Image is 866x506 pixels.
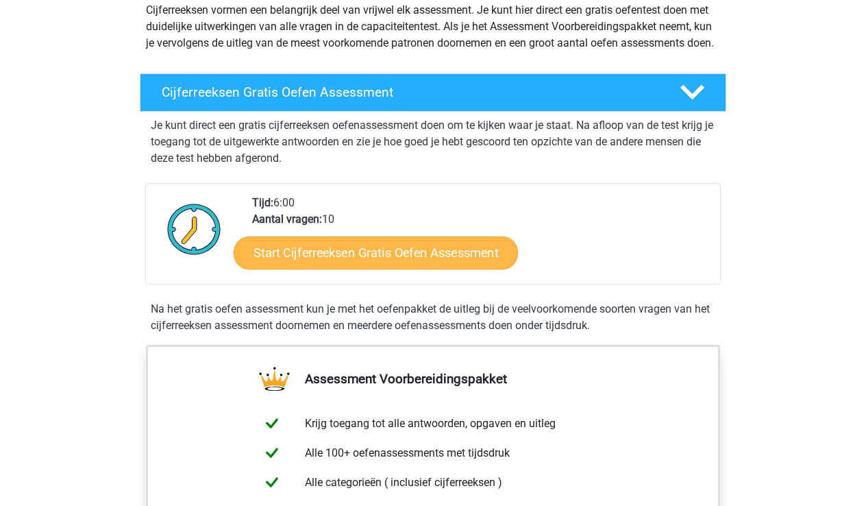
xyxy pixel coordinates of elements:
div: Na het gratis oefen assessment kun je met het oefenpakket de uitleg bij de veelvoorkomende soorte... [145,301,721,334]
img: Klok [160,195,229,263]
p: Cijferreeksen vormen een belangrijk deel van vrijwel elk assessment. Je kunt hier direct een grat... [146,2,720,51]
div: 6:00 10 [242,195,719,284]
b: Aantal vragen: [252,213,322,226]
h4: Cijferreeksen Gratis Oefen Assessment [162,84,658,100]
a: Start Cijferreeksen Gratis Oefen Assessment [234,236,518,269]
b: Tijd: [252,196,273,209]
a: Cijferreeksen Gratis Oefen Assessment [134,73,732,112]
p: Je kunt direct een gratis cijferreeksen oefenassessment doen om te kijken waar je staat. Na afloo... [151,117,715,167]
